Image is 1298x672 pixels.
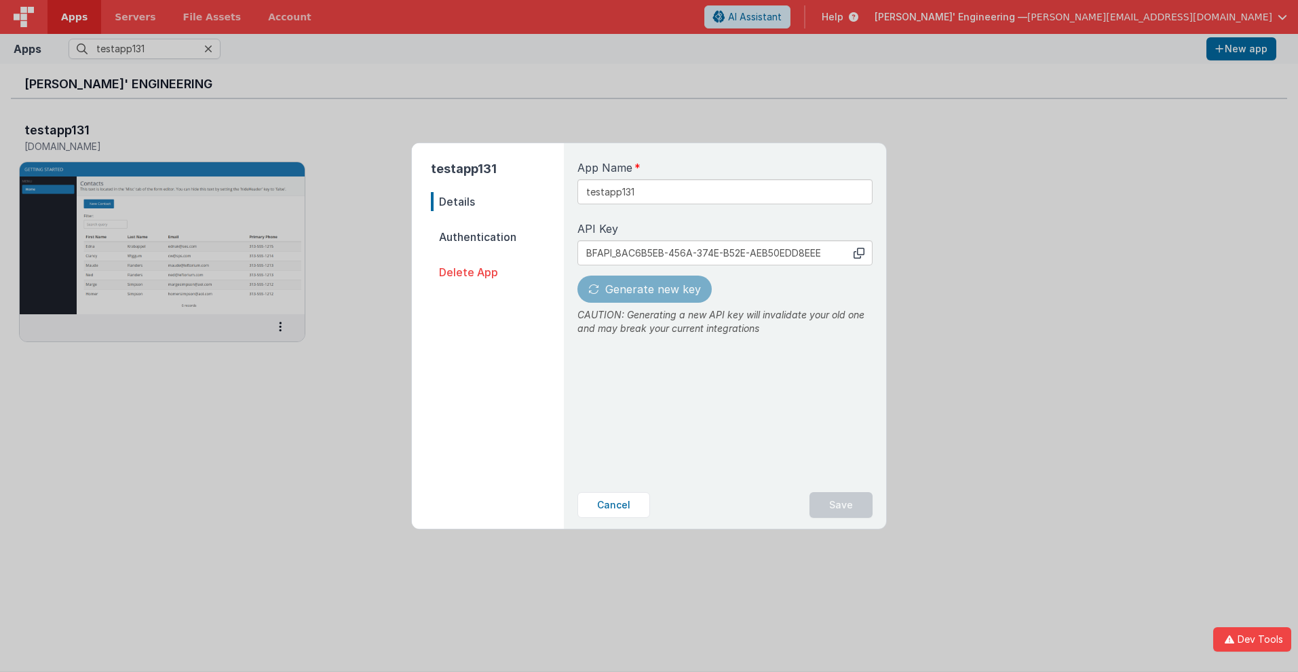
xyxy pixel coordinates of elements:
[431,160,564,179] h2: testapp131
[431,227,564,246] span: Authentication
[431,192,564,211] span: Details
[1213,627,1291,652] button: Dev Tools
[577,160,632,176] span: App Name
[577,492,650,518] button: Cancel
[809,492,873,518] button: Save
[577,276,712,303] button: Generate new key
[577,240,873,265] input: No API key generated
[605,282,701,296] span: Generate new key
[431,263,564,282] span: Delete App
[577,221,618,237] span: API Key
[577,308,873,335] p: CAUTION: Generating a new API key will invalidate your old one and may break your current integra...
